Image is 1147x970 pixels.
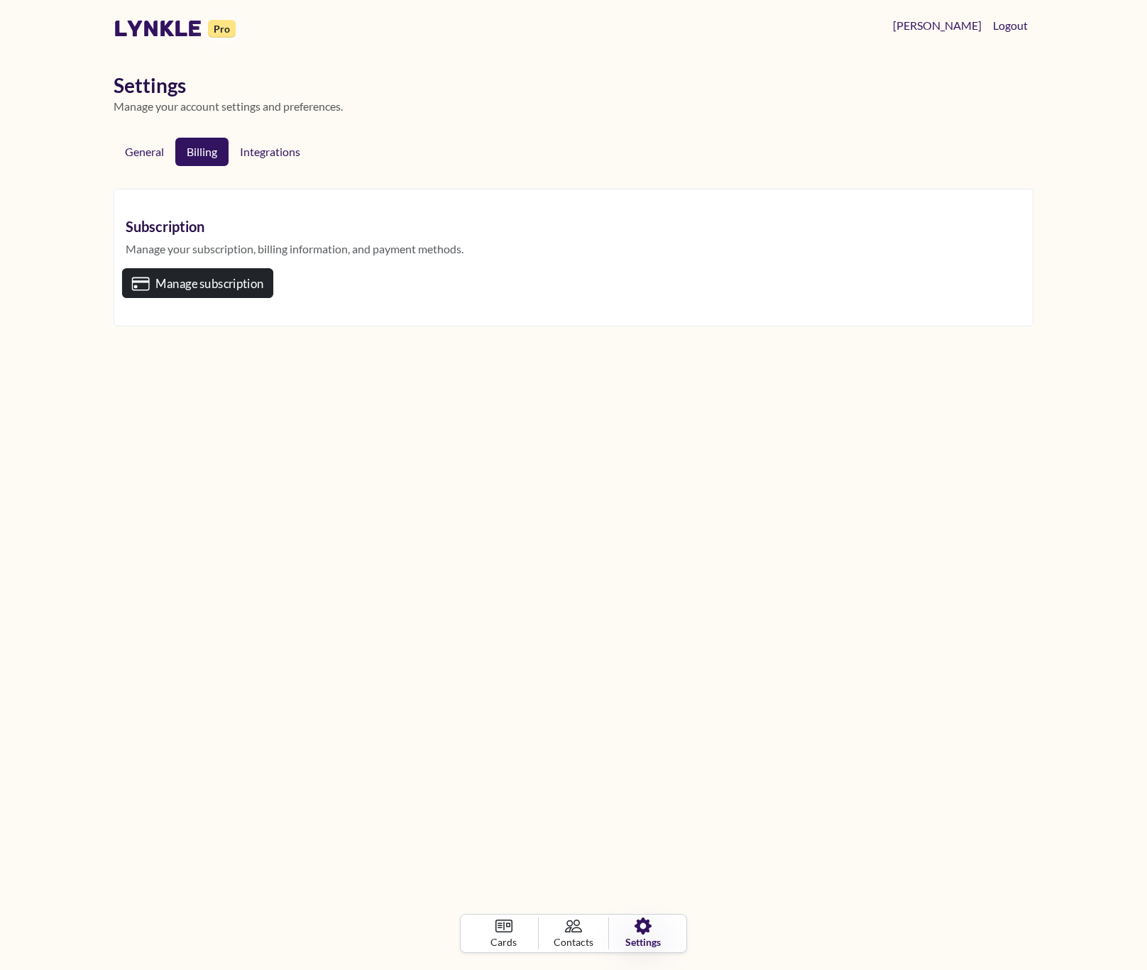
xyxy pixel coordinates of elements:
span: Manage subscription [155,276,263,290]
h1: Settings [114,74,1033,98]
span: Settings [625,935,661,949]
button: Manage subscription [122,268,273,298]
p: Manage your account settings and preferences. [114,98,1033,115]
a: Billing [175,138,229,166]
a: lynkle [114,15,202,42]
a: [PERSON_NAME] [887,11,987,40]
a: Cards [469,917,539,949]
span: Integrations [240,145,306,158]
a: Contacts [539,917,608,949]
span: Contacts [554,935,593,949]
small: Pro [208,20,236,38]
a: Integrations [229,138,317,166]
a: General [114,138,175,166]
span: Cards [490,935,517,949]
h2: Subscription [126,218,1021,235]
a: Settings [609,917,678,949]
button: Logout [987,11,1033,40]
p: Manage your subscription, billing information, and payment methods. [126,241,1021,258]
